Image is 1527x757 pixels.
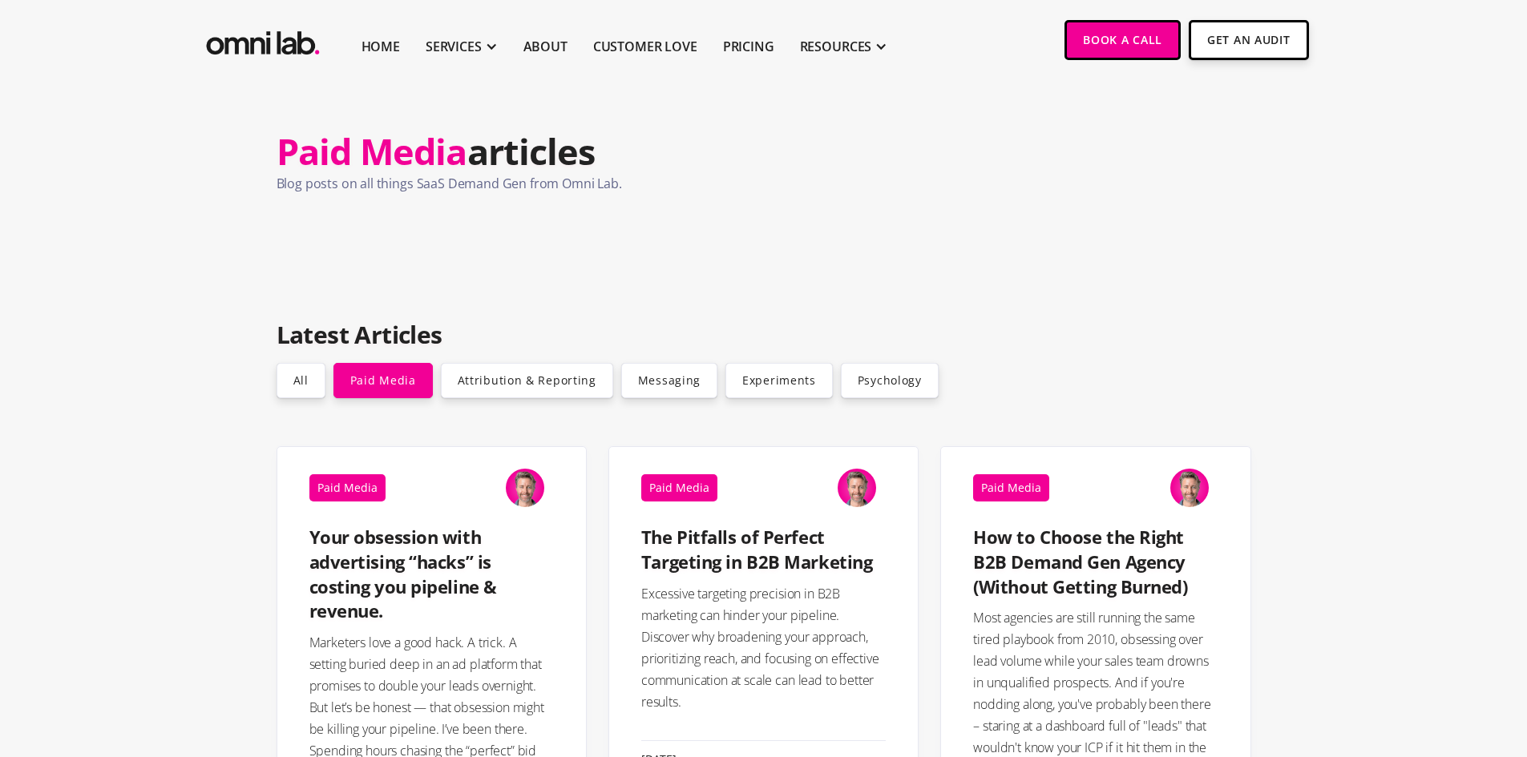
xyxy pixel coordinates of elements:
[1189,20,1308,60] a: Get An Audit
[1238,571,1527,757] iframe: Chat Widget
[641,583,886,713] p: Excessive targeting precision in B2B marketing can hinder your pipeline. Discover why broadening ...
[203,20,323,59] a: home
[203,20,323,59] img: Omni Lab: B2B SaaS Demand Generation Agency
[725,363,833,398] a: Experiments
[593,37,697,56] a: Customer Love
[309,474,386,501] a: Paid Media
[800,37,872,56] div: RESOURCES
[309,515,554,623] a: Your obsession with advertising “hacks” is costing you pipeline & revenue.
[828,459,886,517] img: Jason Steele
[723,37,774,56] a: Pricing
[441,363,613,398] a: Attribution & Reporting
[523,37,568,56] a: About
[426,37,482,56] div: SERVICES
[277,320,1251,350] h2: Latest Articles
[973,474,1049,501] a: Paid Media
[496,459,554,517] img: Jason Steele
[973,482,1049,493] div: Paid Media
[333,363,433,398] a: Paid Media
[641,515,886,574] a: The Pitfalls of Perfect Targeting in B2B Marketing
[1064,20,1181,60] a: Book a Call
[277,127,467,175] h1: Paid Media
[277,173,622,195] p: Blog posts on all things SaaS Demand Gen from Omni Lab.
[277,363,325,398] a: all
[309,525,554,623] h4: Your obsession with advertising “hacks” is costing you pipeline & revenue.
[973,515,1218,598] a: How to Choose the Right B2B Demand Gen Agency (Without Getting Burned)
[467,127,596,175] h1: articles
[1161,459,1218,517] img: Jason Steele
[621,363,717,398] a: Messaging
[641,482,717,493] div: Paid Media
[641,474,717,501] a: Paid Media
[362,37,400,56] a: Home
[309,482,386,493] div: Paid Media
[641,525,886,574] h4: The Pitfalls of Perfect Targeting in B2B Marketing
[973,525,1218,598] h4: How to Choose the Right B2B Demand Gen Agency (Without Getting Burned)
[841,363,939,398] a: Psychology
